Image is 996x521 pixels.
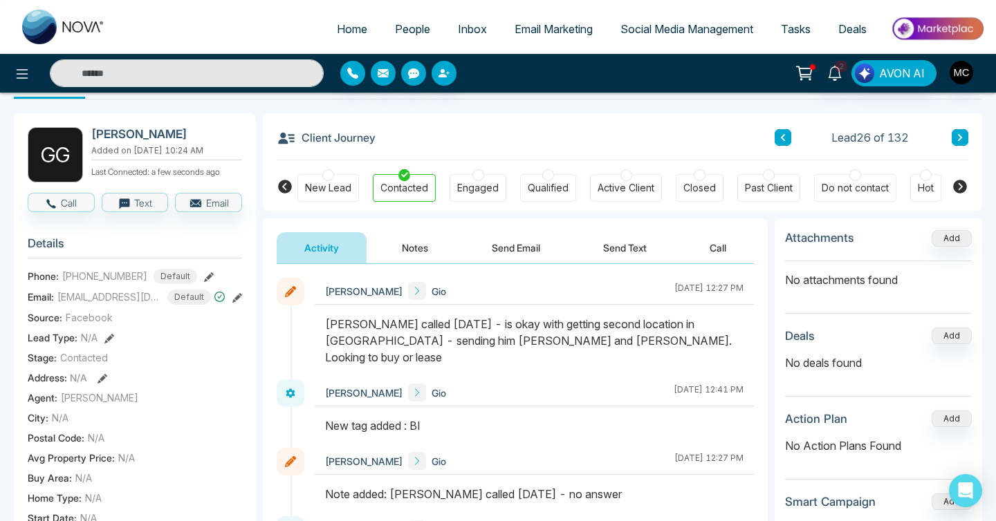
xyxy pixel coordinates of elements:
[745,181,793,195] div: Past Client
[598,181,654,195] div: Active Client
[932,493,972,510] button: Add
[932,231,972,243] span: Add
[781,22,811,36] span: Tasks
[22,10,105,44] img: Nova CRM Logo
[28,236,242,258] h3: Details
[395,22,430,36] span: People
[91,127,237,141] h2: [PERSON_NAME]
[785,261,972,288] p: No attachments found
[501,16,607,42] a: Email Marketing
[682,232,754,263] button: Call
[432,284,446,299] span: Gio
[822,181,889,195] div: Do not contact
[277,232,367,263] button: Activity
[62,269,147,283] span: [PHONE_NUMBER]
[28,430,84,445] span: Postal Code :
[88,430,104,445] span: N/A
[28,310,62,325] span: Source:
[102,193,169,212] button: Text
[851,60,937,86] button: AVON AI
[154,269,197,284] span: Default
[57,290,161,304] span: [EMAIL_ADDRESS][DOMAIN_NAME]
[458,22,487,36] span: Inbox
[767,16,824,42] a: Tasks
[785,231,854,245] h3: Attachments
[28,390,57,405] span: Agent:
[81,330,98,345] span: N/A
[28,269,59,283] span: Phone:
[674,282,744,300] div: [DATE] 12:27 PM
[28,471,72,485] span: Buy Area :
[785,437,972,454] p: No Action Plans Found
[380,181,428,195] div: Contacted
[950,61,973,84] img: User Avatar
[879,65,925,82] span: AVON AI
[949,474,982,507] div: Open Intercom Messenger
[305,181,351,195] div: New Lead
[75,471,92,485] span: N/A
[464,232,568,263] button: Send Email
[607,16,767,42] a: Social Media Management
[855,64,874,83] img: Lead Flow
[831,129,909,146] span: Lead 26 of 132
[683,181,716,195] div: Closed
[28,330,77,345] span: Lead Type:
[932,230,972,247] button: Add
[785,329,815,343] h3: Deals
[91,163,242,178] p: Last Connected: a few seconds ago
[28,410,48,425] span: City :
[28,127,83,182] div: G G
[167,290,211,305] span: Default
[818,60,851,84] a: 2
[432,386,446,400] span: Gio
[28,451,115,465] span: Avg Property Price :
[85,491,102,505] span: N/A
[785,495,876,509] h3: Smart Campaign
[887,13,988,44] img: Market-place.gif
[325,454,403,468] span: [PERSON_NAME]
[785,354,972,371] p: No deals found
[325,386,403,400] span: [PERSON_NAME]
[175,193,242,212] button: Email
[575,232,674,263] button: Send Text
[70,372,87,383] span: N/A
[674,383,744,401] div: [DATE] 12:41 PM
[432,454,446,468] span: Gio
[28,290,54,304] span: Email:
[325,284,403,299] span: [PERSON_NAME]
[674,452,744,470] div: [DATE] 12:27 PM
[620,22,753,36] span: Social Media Management
[515,22,593,36] span: Email Marketing
[785,412,847,426] h3: Action Plan
[60,350,108,365] span: Contacted
[323,16,381,42] a: Home
[91,144,242,157] p: Added on [DATE] 10:24 AM
[932,328,972,344] button: Add
[824,16,880,42] a: Deals
[835,60,847,73] span: 2
[277,127,376,148] h3: Client Journey
[918,181,934,195] div: Hot
[118,451,135,465] span: N/A
[28,350,57,365] span: Stage:
[381,16,444,42] a: People
[457,181,499,195] div: Engaged
[838,22,867,36] span: Deals
[374,232,456,263] button: Notes
[52,410,68,425] span: N/A
[28,193,95,212] button: Call
[444,16,501,42] a: Inbox
[932,410,972,427] button: Add
[337,22,367,36] span: Home
[66,310,113,325] span: Facebook
[28,491,82,505] span: Home Type :
[61,390,138,405] span: [PERSON_NAME]
[28,370,87,385] span: Address:
[528,181,569,195] div: Qualified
